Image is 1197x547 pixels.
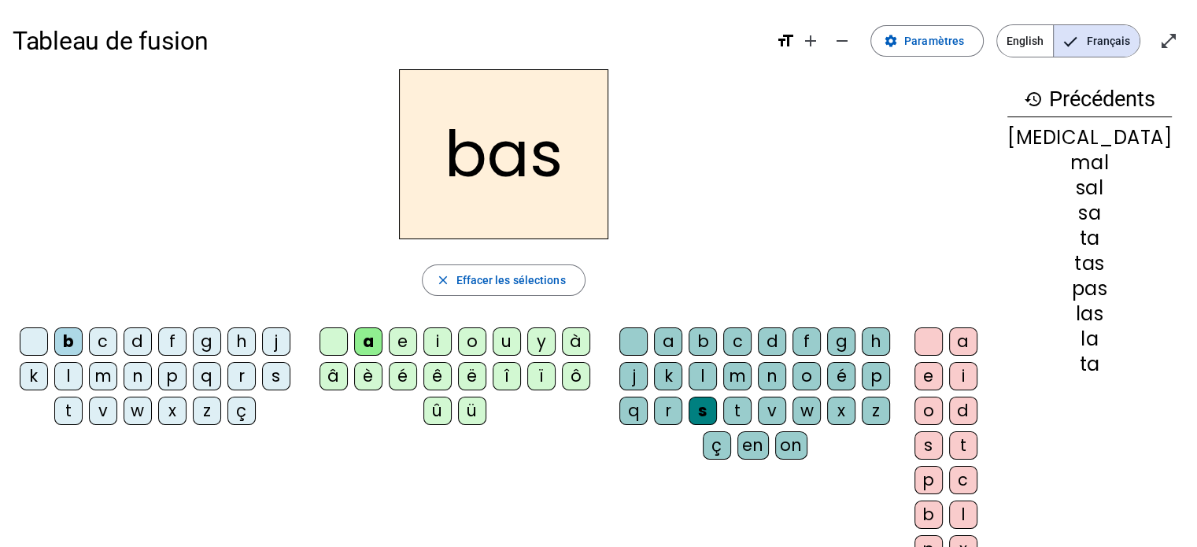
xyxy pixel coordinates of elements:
div: g [827,327,855,356]
div: v [89,397,117,425]
span: English [997,25,1053,57]
button: Paramètres [870,25,984,57]
div: b [689,327,717,356]
button: Diminuer la taille de la police [826,25,858,57]
div: z [862,397,890,425]
div: o [792,362,821,390]
div: w [792,397,821,425]
div: f [792,327,821,356]
div: e [914,362,943,390]
div: o [458,327,486,356]
div: n [758,362,786,390]
mat-icon: settings [884,34,898,48]
span: Français [1054,25,1140,57]
div: h [227,327,256,356]
div: ta [1007,355,1172,374]
div: r [227,362,256,390]
div: ô [562,362,590,390]
div: a [654,327,682,356]
div: sal [1007,179,1172,198]
div: o [914,397,943,425]
div: x [827,397,855,425]
div: é [827,362,855,390]
div: v [758,397,786,425]
div: p [914,466,943,494]
div: i [949,362,977,390]
div: q [193,362,221,390]
div: k [20,362,48,390]
button: Augmenter la taille de la police [795,25,826,57]
div: c [89,327,117,356]
div: ç [227,397,256,425]
div: a [949,327,977,356]
div: j [262,327,290,356]
mat-icon: history [1024,90,1043,109]
div: ï [527,362,556,390]
div: t [54,397,83,425]
div: mal [1007,153,1172,172]
div: û [423,397,452,425]
div: à [562,327,590,356]
div: d [758,327,786,356]
div: h [862,327,890,356]
mat-icon: add [801,31,820,50]
div: b [914,501,943,529]
mat-icon: close [435,273,449,287]
div: p [158,362,187,390]
div: j [619,362,648,390]
div: â [320,362,348,390]
div: r [654,397,682,425]
span: Paramètres [904,31,964,50]
div: x [158,397,187,425]
div: d [124,327,152,356]
div: m [89,362,117,390]
div: s [262,362,290,390]
h3: Précédents [1007,82,1172,117]
div: a [354,327,382,356]
button: Effacer les sélections [422,264,585,296]
div: pas [1007,279,1172,298]
div: f [158,327,187,356]
div: e [389,327,417,356]
div: s [689,397,717,425]
div: s [914,431,943,460]
div: [MEDICAL_DATA] [1007,128,1172,147]
div: ç [703,431,731,460]
div: m [723,362,752,390]
div: g [193,327,221,356]
div: t [949,431,977,460]
div: é [389,362,417,390]
div: l [949,501,977,529]
div: k [654,362,682,390]
div: î [493,362,521,390]
div: b [54,327,83,356]
mat-icon: format_size [776,31,795,50]
div: la [1007,330,1172,349]
div: tas [1007,254,1172,273]
h2: bas [399,69,608,239]
span: Effacer les sélections [456,271,565,290]
div: ë [458,362,486,390]
div: c [723,327,752,356]
div: ê [423,362,452,390]
mat-icon: open_in_full [1159,31,1178,50]
div: t [723,397,752,425]
div: en [737,431,769,460]
div: i [423,327,452,356]
div: ü [458,397,486,425]
mat-button-toggle-group: Language selection [996,24,1140,57]
div: è [354,362,382,390]
div: l [54,362,83,390]
div: on [775,431,807,460]
mat-icon: remove [833,31,852,50]
h1: Tableau de fusion [13,16,763,66]
div: las [1007,305,1172,323]
div: y [527,327,556,356]
button: Entrer en plein écran [1153,25,1184,57]
div: z [193,397,221,425]
div: p [862,362,890,390]
div: ta [1007,229,1172,248]
div: u [493,327,521,356]
div: d [949,397,977,425]
div: n [124,362,152,390]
